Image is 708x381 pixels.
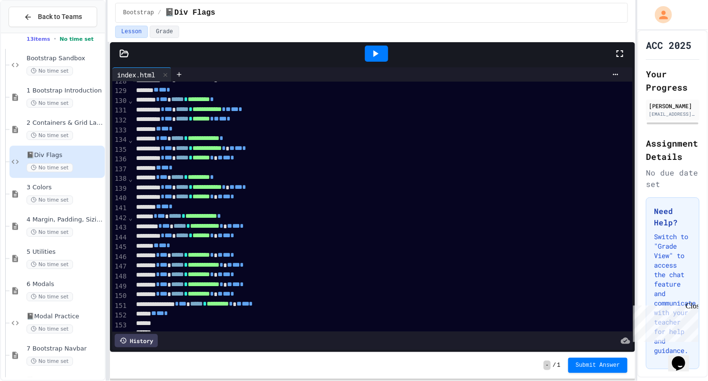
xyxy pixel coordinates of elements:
button: Grade [150,26,179,38]
span: No time set [27,325,73,334]
div: 146 [112,252,128,262]
span: No time set [27,131,73,140]
div: 141 [112,204,128,214]
button: Lesson [115,26,148,38]
iframe: chat widget [668,343,699,372]
div: 137 [112,165,128,175]
div: 150 [112,291,128,301]
div: 144 [112,233,128,243]
div: 139 [112,184,128,194]
span: No time set [27,163,73,172]
span: No time set [27,260,73,269]
div: 131 [112,106,128,116]
span: 1 Bootstrap Introduction [27,87,103,95]
div: 151 [112,301,128,311]
span: / [553,362,556,369]
div: 153 [112,321,128,330]
span: Bootstrap [123,9,154,17]
div: index.html [112,67,172,82]
button: Submit Answer [568,358,628,373]
span: Fold line [128,175,133,183]
h1: ACC 2025 [646,38,691,52]
span: Fold line [128,97,133,104]
span: No time set [27,195,73,204]
span: No time set [27,357,73,366]
span: 7 Bootstrap Navbar [27,345,103,353]
div: 133 [112,126,128,136]
span: 2 Containers & Grid Layout [27,119,103,127]
div: 135 [112,145,128,155]
span: No time set [27,99,73,108]
span: 📓Div Flags [27,151,103,159]
div: 154 [112,330,128,339]
div: 138 [112,174,128,184]
span: Fold line [128,136,133,144]
span: No time set [60,36,94,42]
span: / [158,9,161,17]
div: History [115,334,158,347]
h2: Assignment Details [646,137,699,163]
h2: Your Progress [646,67,699,94]
div: 128 [112,77,128,87]
span: 3 Colors [27,184,103,192]
span: Submit Answer [576,362,620,369]
span: 📓Modal Practice [27,313,103,321]
div: 142 [112,214,128,223]
div: 136 [112,155,128,165]
div: No due date set [646,167,699,190]
span: • [54,35,56,43]
span: 1 [557,362,561,369]
p: Switch to "Grade View" to access the chat feature and communicate with your teacher for help and ... [654,232,691,355]
div: 147 [112,262,128,272]
div: 143 [112,223,128,233]
span: Bootstrap Sandbox [27,55,103,63]
span: Fold line [128,214,133,222]
span: 13 items [27,36,50,42]
span: - [544,361,551,370]
div: 148 [112,272,128,282]
div: 130 [112,96,128,106]
span: No time set [27,292,73,301]
span: Back to Teams [38,12,82,22]
span: 6 Modals [27,280,103,288]
iframe: chat widget [629,302,699,342]
div: 145 [112,242,128,252]
div: My Account [645,4,674,26]
div: 140 [112,194,128,204]
div: 149 [112,282,128,292]
div: 132 [112,116,128,126]
span: No time set [27,66,73,75]
div: [EMAIL_ADDRESS][DOMAIN_NAME] [649,111,697,118]
span: 4 Margin, Padding, Sizing [27,216,103,224]
div: 152 [112,311,128,321]
div: [PERSON_NAME] [649,102,697,110]
div: 129 [112,86,128,96]
button: Back to Teams [9,7,97,27]
span: 📓Div Flags [165,7,215,19]
span: 5 Utilities [27,248,103,256]
div: Chat with us now!Close [4,4,65,60]
h3: Need Help? [654,205,691,228]
span: No time set [27,228,73,237]
div: 134 [112,135,128,145]
div: index.html [112,70,160,80]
